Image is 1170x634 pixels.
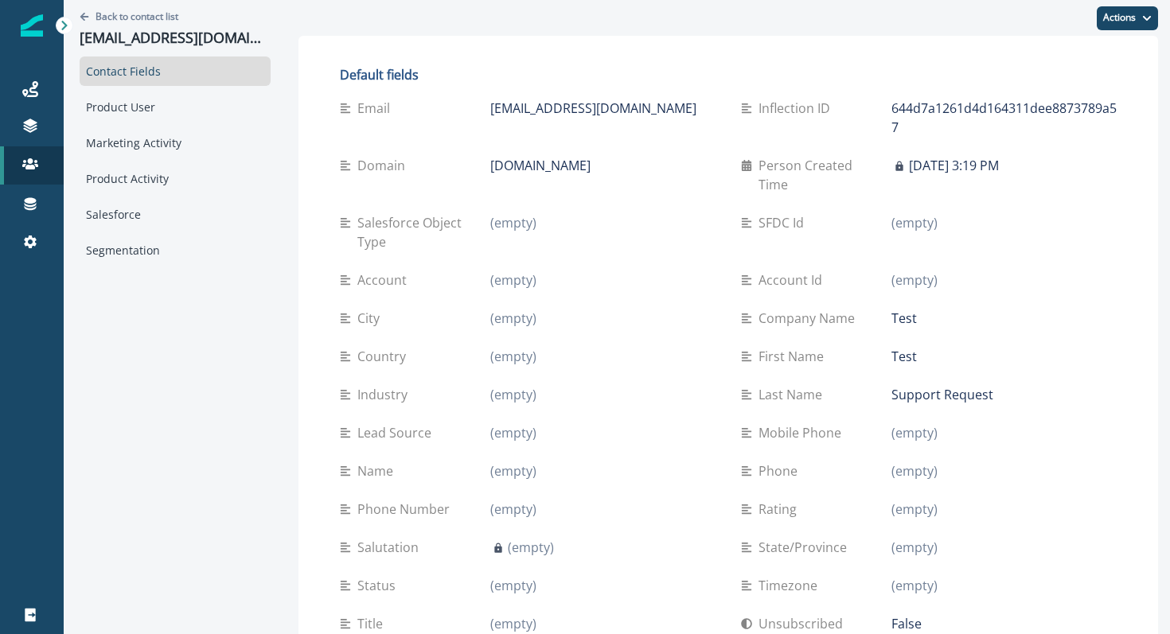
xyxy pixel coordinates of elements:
[357,213,490,251] p: Salesforce Object Type
[357,99,396,118] p: Email
[340,68,1117,83] h2: Default fields
[490,500,536,519] p: (empty)
[357,385,414,404] p: Industry
[80,235,271,265] div: Segmentation
[891,309,917,328] p: Test
[357,423,438,442] p: Lead Source
[490,614,536,633] p: (empty)
[759,461,804,480] p: Phone
[891,385,993,404] p: Support Request
[1097,6,1158,30] button: Actions
[490,99,696,118] p: [EMAIL_ADDRESS][DOMAIN_NAME]
[891,461,938,480] p: (empty)
[490,270,536,290] p: (empty)
[80,164,271,193] div: Product Activity
[891,347,917,366] p: Test
[357,500,456,519] p: Phone Number
[891,500,938,519] p: (empty)
[490,156,591,175] p: [DOMAIN_NAME]
[357,576,402,595] p: Status
[909,156,999,175] p: [DATE] 3:19 PM
[80,200,271,229] div: Salesforce
[96,10,178,23] p: Back to contact list
[891,614,922,633] p: False
[759,347,830,366] p: First Name
[759,614,849,633] p: Unsubscribed
[759,270,829,290] p: Account Id
[891,213,938,232] p: (empty)
[357,156,411,175] p: Domain
[508,538,554,557] p: (empty)
[759,538,853,557] p: State/Province
[891,576,938,595] p: (empty)
[357,347,412,366] p: Country
[80,10,178,23] button: Go back
[490,385,536,404] p: (empty)
[80,128,271,158] div: Marketing Activity
[490,576,536,595] p: (empty)
[759,99,837,118] p: Inflection ID
[80,56,271,86] div: Contact Fields
[80,92,271,122] div: Product User
[21,14,43,37] img: Inflection
[759,576,824,595] p: Timezone
[490,213,536,232] p: (empty)
[759,309,861,328] p: Company Name
[490,347,536,366] p: (empty)
[490,423,536,442] p: (empty)
[357,270,413,290] p: Account
[357,614,389,633] p: Title
[357,309,386,328] p: City
[759,385,829,404] p: Last Name
[759,423,848,442] p: Mobile Phone
[891,423,938,442] p: (empty)
[891,99,1117,137] p: 644d7a1261d4d164311dee8873789a57
[759,156,891,194] p: Person Created Time
[357,538,425,557] p: Salutation
[357,461,400,480] p: Name
[80,29,271,47] p: [EMAIL_ADDRESS][DOMAIN_NAME]
[759,213,810,232] p: SFDC Id
[490,309,536,328] p: (empty)
[759,500,803,519] p: Rating
[490,461,536,480] p: (empty)
[891,538,938,557] p: (empty)
[891,270,938,290] p: (empty)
